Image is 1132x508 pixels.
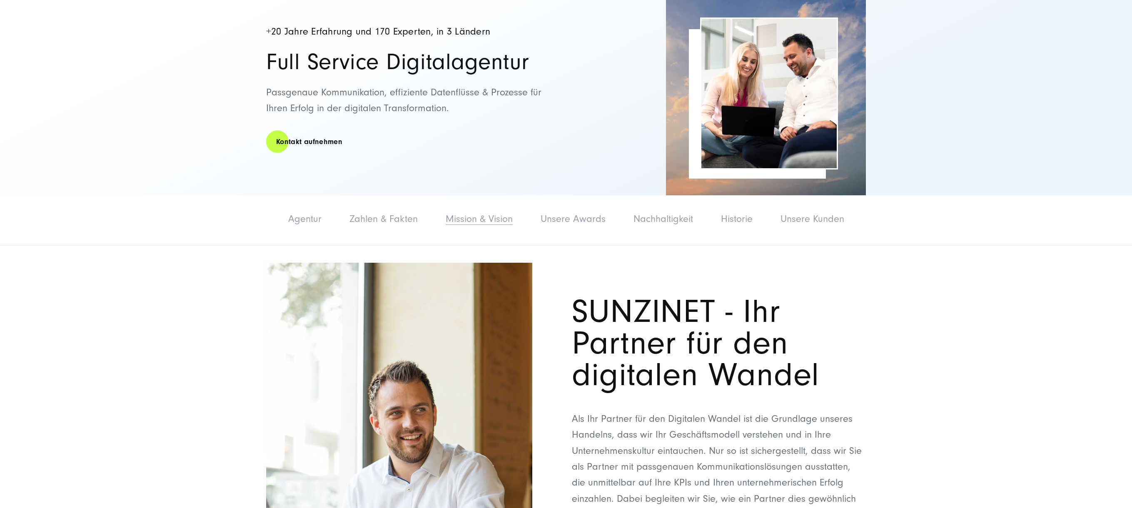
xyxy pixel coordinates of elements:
[780,213,844,224] a: Unsere Kunden
[349,213,418,224] a: Zahlen & Fakten
[288,213,322,224] a: Agentur
[266,27,558,37] h4: +20 Jahre Erfahrung und 170 Experten, in 3 Ländern
[266,50,558,74] h2: Full Service Digitalagentur
[701,19,837,168] img: Service_Images_2025_39
[266,130,352,154] a: Kontakt aufnehmen
[541,213,606,224] a: Unsere Awards
[633,213,693,224] a: Nachhaltigkeit
[266,87,541,114] span: Passgenaue Kommunikation, effiziente Datenflüsse & Prozesse für Ihren Erfolg in der digitalen Tra...
[721,213,753,224] a: Historie
[572,296,866,391] h1: SUNZINET - Ihr Partner für den digitalen Wandel
[446,213,513,224] a: Mission & Vision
